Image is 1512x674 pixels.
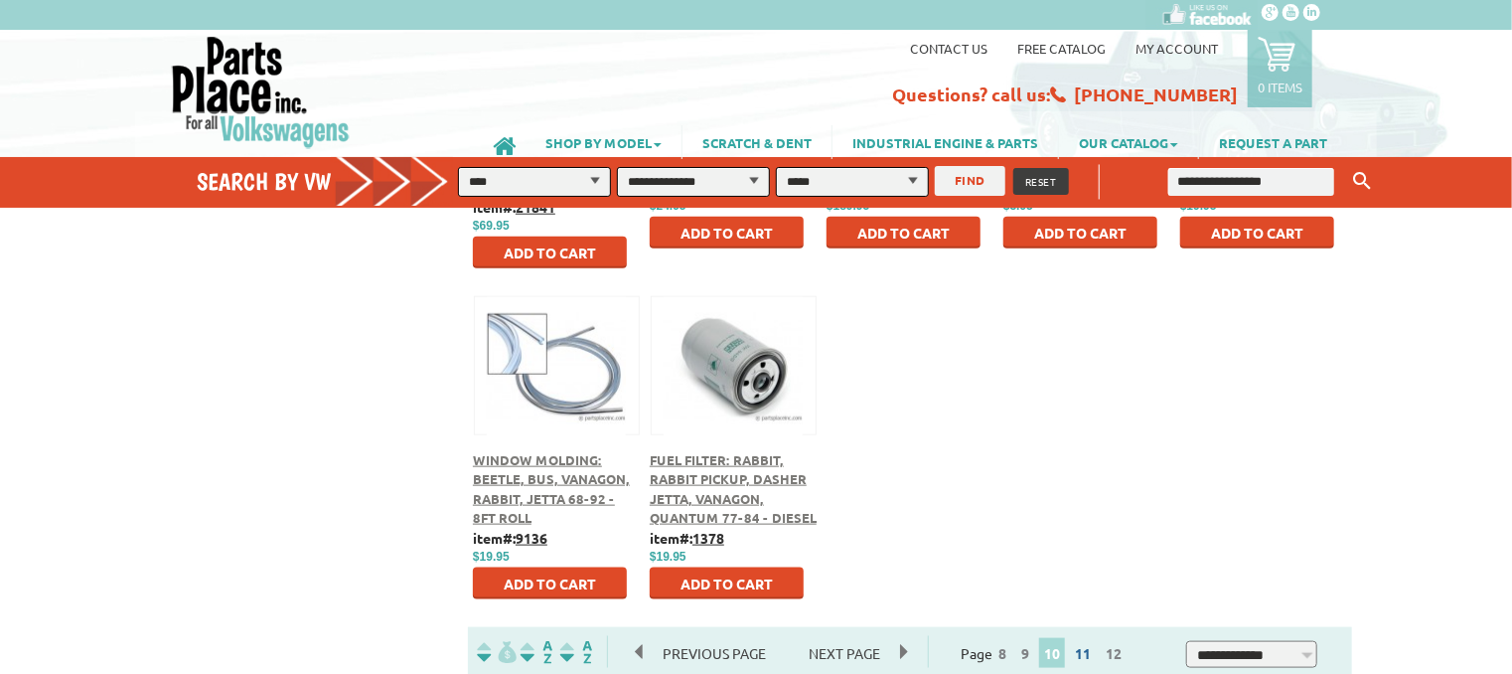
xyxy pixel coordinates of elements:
img: filterpricelow.svg [477,641,517,664]
span: Add to Cart [504,244,596,261]
img: Parts Place Inc! [170,35,352,149]
button: FIND [935,166,1005,196]
button: Add to Cart [1180,217,1334,249]
a: SHOP BY MODEL [526,125,681,159]
b: item#: [473,529,547,547]
button: Add to Cart [473,568,627,599]
img: Sort by Headline [517,641,556,664]
a: Free Catalog [1017,40,1106,57]
button: Add to Cart [827,217,981,249]
a: Window Molding: Beetle, Bus, Vanagon, Rabbit, Jetta 68-92 - 8ft Roll [473,451,630,527]
span: Next Page [789,638,900,668]
button: Add to Cart [1003,217,1157,249]
span: Previous Page [643,638,786,668]
a: SCRATCH & DENT [682,125,832,159]
a: REQUEST A PART [1199,125,1347,159]
span: Add to Cart [504,575,596,592]
span: Add to Cart [1034,224,1127,242]
a: INDUSTRIAL ENGINE & PARTS [832,125,1058,159]
b: item#: [473,198,555,216]
button: Add to Cart [650,217,804,249]
span: $19.95 [473,550,510,564]
a: 12 [1101,644,1127,662]
a: 9 [1016,644,1034,662]
span: Add to Cart [680,575,773,592]
a: My Account [1135,40,1218,57]
a: Previous Page [636,644,789,662]
span: Add to Cart [1211,224,1303,242]
img: Sort by Sales Rank [556,641,596,664]
a: Next Page [789,644,900,662]
a: 0 items [1248,30,1312,107]
a: 8 [993,644,1011,662]
p: 0 items [1258,79,1302,95]
u: 21841 [516,198,555,216]
h4: Search by VW [197,167,469,196]
span: $69.95 [473,219,510,233]
u: 9136 [516,529,547,547]
a: 11 [1070,644,1096,662]
u: 1378 [692,529,724,547]
span: Add to Cart [857,224,950,242]
button: Add to Cart [473,237,627,268]
span: Add to Cart [680,224,773,242]
button: RESET [1013,168,1069,195]
span: $19.95 [650,550,686,564]
a: OUR CATALOG [1059,125,1198,159]
button: Keyword Search [1347,165,1377,198]
span: 10 [1039,638,1065,668]
a: Contact us [910,40,987,57]
div: Page [928,636,1161,669]
a: Fuel Filter: Rabbit, Rabbit Pickup, Dasher Jetta, Vanagon, Quantum 77-84 - Diesel [650,451,817,527]
b: item#: [650,529,724,547]
span: RESET [1025,174,1057,189]
button: Add to Cart [650,568,804,599]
